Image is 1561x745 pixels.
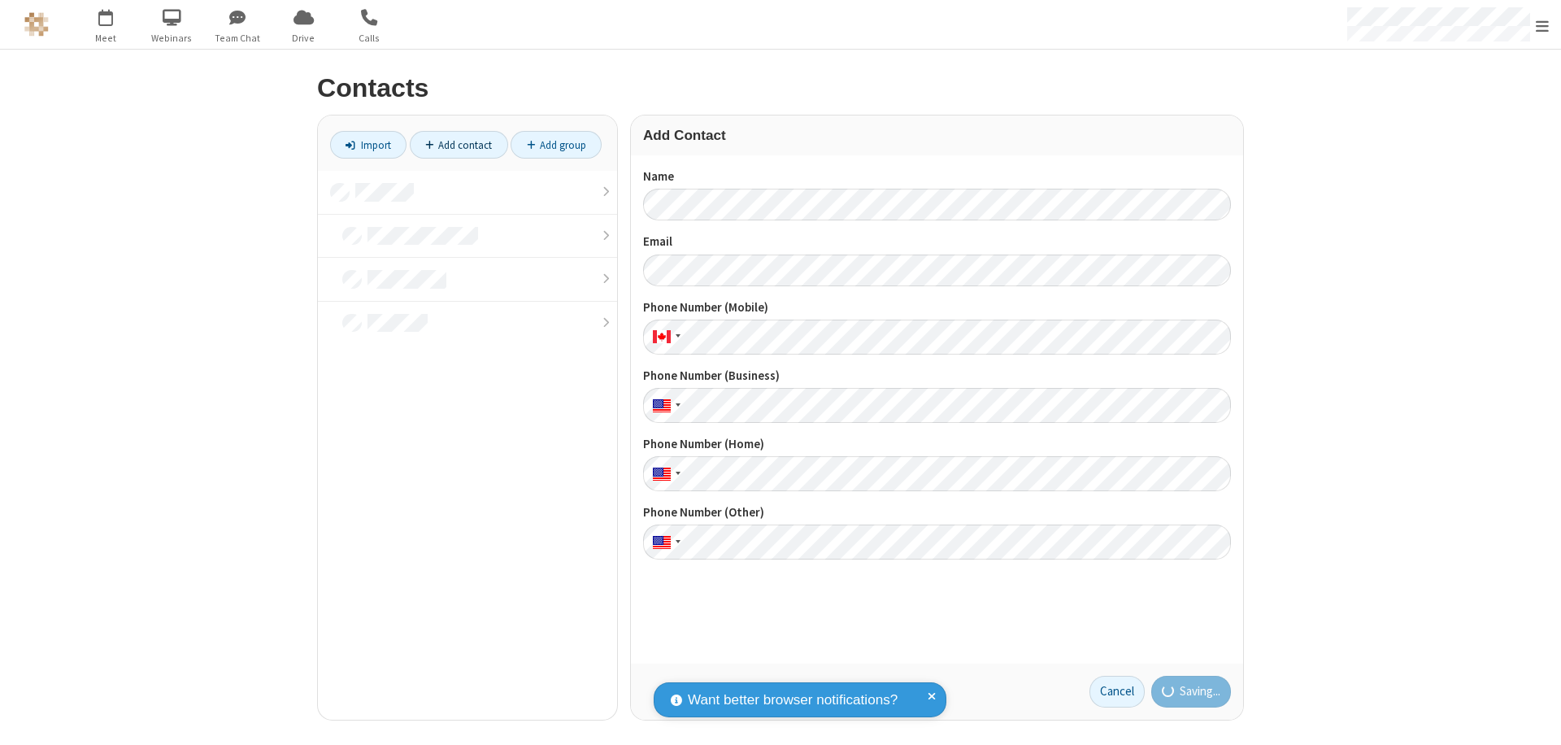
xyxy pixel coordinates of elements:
[24,12,49,37] img: QA Selenium DO NOT DELETE OR CHANGE
[643,128,1231,143] h3: Add Contact
[76,31,137,46] span: Meet
[1151,676,1232,708] button: Saving...
[643,388,685,423] div: United States: + 1
[643,456,685,491] div: United States: + 1
[643,525,685,560] div: United States: + 1
[643,435,1231,454] label: Phone Number (Home)
[330,131,407,159] a: Import
[410,131,508,159] a: Add contact
[339,31,400,46] span: Calls
[643,298,1231,317] label: Phone Number (Mobile)
[511,131,602,159] a: Add group
[207,31,268,46] span: Team Chat
[643,320,685,355] div: Canada: + 1
[273,31,334,46] span: Drive
[141,31,202,46] span: Webinars
[643,168,1231,186] label: Name
[688,690,898,711] span: Want better browser notifications?
[643,367,1231,386] label: Phone Number (Business)
[643,233,1231,251] label: Email
[1089,676,1145,708] a: Cancel
[643,503,1231,522] label: Phone Number (Other)
[1180,682,1220,701] span: Saving...
[317,74,1244,102] h2: Contacts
